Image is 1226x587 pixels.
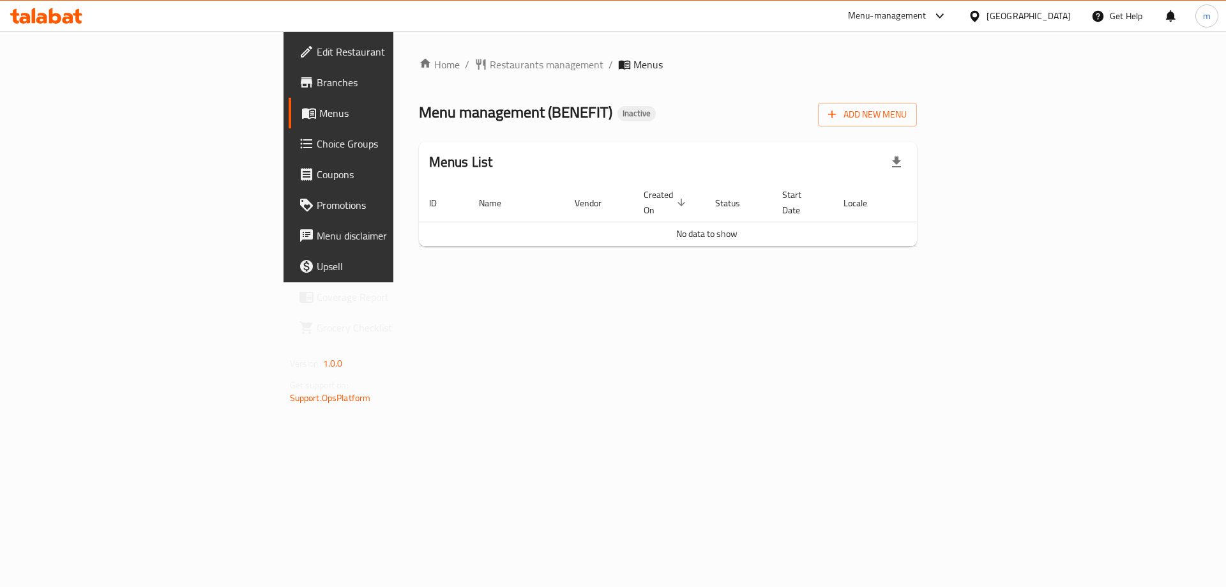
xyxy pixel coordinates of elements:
[899,183,995,222] th: Actions
[289,220,488,251] a: Menu disclaimer
[317,136,478,151] span: Choice Groups
[479,195,518,211] span: Name
[429,153,493,172] h2: Menus List
[617,108,656,119] span: Inactive
[289,98,488,128] a: Menus
[828,107,907,123] span: Add New Menu
[782,187,818,218] span: Start Date
[289,251,488,282] a: Upsell
[289,36,488,67] a: Edit Restaurant
[844,195,884,211] span: Locale
[474,57,603,72] a: Restaurants management
[881,147,912,178] div: Export file
[609,57,613,72] li: /
[289,159,488,190] a: Coupons
[848,8,927,24] div: Menu-management
[289,190,488,220] a: Promotions
[290,377,349,393] span: Get support on:
[317,167,478,182] span: Coupons
[575,195,618,211] span: Vendor
[617,106,656,121] div: Inactive
[289,312,488,343] a: Grocery Checklist
[317,320,478,335] span: Grocery Checklist
[289,282,488,312] a: Coverage Report
[676,225,738,242] span: No data to show
[987,9,1071,23] div: [GEOGRAPHIC_DATA]
[419,98,612,126] span: Menu management ( BENEFIT )
[289,67,488,98] a: Branches
[290,355,321,372] span: Version:
[429,195,453,211] span: ID
[319,105,478,121] span: Menus
[317,197,478,213] span: Promotions
[715,195,757,211] span: Status
[317,259,478,274] span: Upsell
[1203,9,1211,23] span: m
[317,44,478,59] span: Edit Restaurant
[317,289,478,305] span: Coverage Report
[419,57,918,72] nav: breadcrumb
[290,390,371,406] a: Support.OpsPlatform
[644,187,690,218] span: Created On
[317,75,478,90] span: Branches
[323,355,343,372] span: 1.0.0
[289,128,488,159] a: Choice Groups
[490,57,603,72] span: Restaurants management
[317,228,478,243] span: Menu disclaimer
[419,183,995,247] table: enhanced table
[633,57,663,72] span: Menus
[818,103,917,126] button: Add New Menu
